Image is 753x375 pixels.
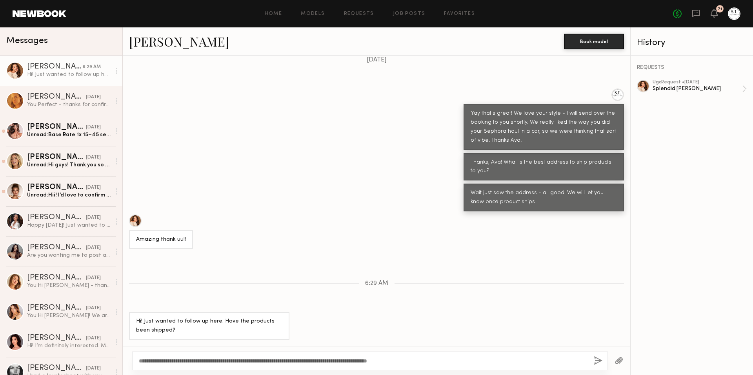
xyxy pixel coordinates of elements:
[27,252,111,259] div: Are you wanting me to post as well?
[637,65,747,70] div: REQUESTS
[653,80,742,85] div: ugc Request • [DATE]
[86,184,101,191] div: [DATE]
[27,214,86,222] div: [PERSON_NAME]
[365,280,388,287] span: 6:29 AM
[367,57,387,63] span: [DATE]
[27,312,111,319] div: You: Hi [PERSON_NAME]! We are a fashion jewelry brand based out of [GEOGRAPHIC_DATA][US_STATE], l...
[27,191,111,199] div: Unread: Hii! I’d love to confirm for this shoot, but I’m going to be out of town for another job ...
[6,36,48,45] span: Messages
[27,222,111,229] div: Happy [DATE]! Just wanted to follow up, let me know if anything is too far out of reach and I’m h...
[27,304,86,312] div: [PERSON_NAME]
[86,365,101,372] div: [DATE]
[653,85,742,92] div: Splendid [PERSON_NAME]
[27,244,86,252] div: [PERSON_NAME]
[471,189,617,207] div: Wait just saw the address - all good! We will let you know once product ships
[27,161,111,169] div: Unread: Hi guys! Thank you so much for reaching out and for the shoot option! For UGC I typically...
[86,124,101,131] div: [DATE]
[265,11,282,16] a: Home
[129,33,229,50] a: [PERSON_NAME]
[471,109,617,145] div: Yay that's great! We love your style - I will send over the booking to you shortly. We really lik...
[86,94,101,101] div: [DATE]
[301,11,325,16] a: Models
[27,153,86,161] div: [PERSON_NAME]
[136,235,186,244] div: Amazing thank uu!!
[27,342,111,350] div: Hi! I’m definitely interested. My rate for a UGC video is typically $250-400. If you require post...
[564,34,624,49] button: Book model
[86,305,101,312] div: [DATE]
[27,93,86,101] div: [PERSON_NAME]
[27,101,111,108] div: You: Perfect - thanks for confirming!
[471,158,617,176] div: Thanks, Ava! What is the best address to ship products to you?
[27,364,86,372] div: [PERSON_NAME]
[637,38,747,47] div: History
[27,282,111,289] div: You: Hi [PERSON_NAME] - thanks so much! We have a budget to work within, but thank you for the qu...
[136,317,282,335] div: Hi! Just wanted to follow up here. Have the products been shipped?
[27,63,83,71] div: [PERSON_NAME]
[344,11,374,16] a: Requests
[27,131,111,139] div: Unread: Base Rate 1x 15–45 sec video → $200 Starter Bundle – 3 videos → $550 (save $50) Growth Bu...
[564,38,624,44] a: Book model
[27,184,86,191] div: [PERSON_NAME]
[86,154,101,161] div: [DATE]
[86,335,101,342] div: [DATE]
[27,334,86,342] div: [PERSON_NAME]
[27,274,86,282] div: [PERSON_NAME]
[653,80,747,98] a: ugcRequest •[DATE]Splendid [PERSON_NAME]
[718,7,722,11] div: 71
[86,214,101,222] div: [DATE]
[27,71,111,78] div: Hi! Just wanted to follow up here. Have the products been shipped?
[86,274,101,282] div: [DATE]
[393,11,426,16] a: Job Posts
[86,244,101,252] div: [DATE]
[83,63,101,71] div: 6:29 AM
[444,11,475,16] a: Favorites
[27,123,86,131] div: [PERSON_NAME]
